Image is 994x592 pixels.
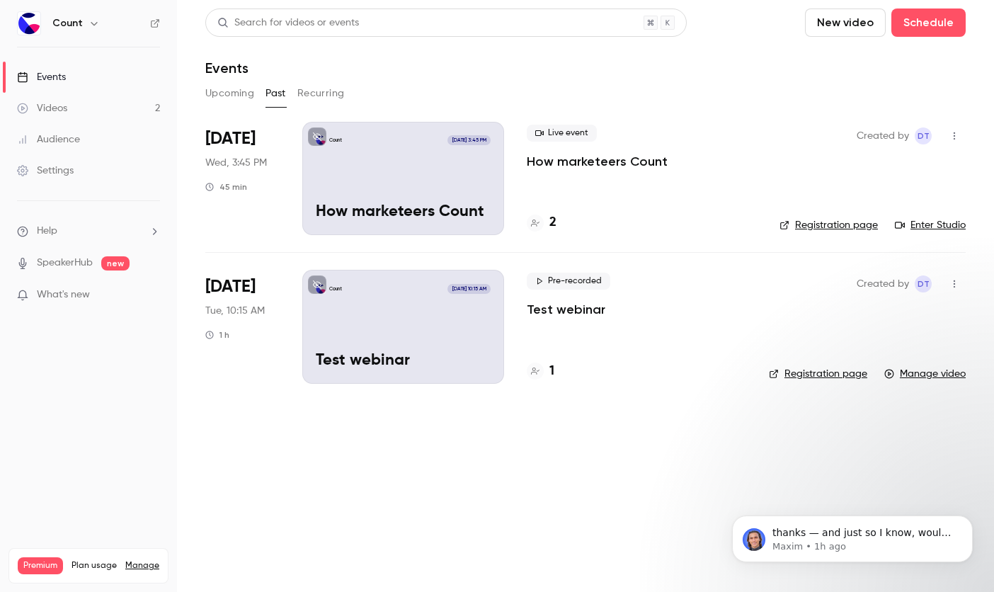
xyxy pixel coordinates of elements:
[17,164,74,178] div: Settings
[205,127,256,150] span: [DATE]
[72,560,117,571] span: Plan usage
[205,329,229,341] div: 1 h
[205,82,254,105] button: Upcoming
[549,213,556,232] h4: 2
[217,16,359,30] div: Search for videos or events
[302,270,504,383] a: Test webinarCount[DATE] 10:15 AMTest webinar
[37,224,57,239] span: Help
[447,135,490,145] span: [DATE] 3:45 PM
[101,256,130,271] span: new
[779,218,878,232] a: Registration page
[205,304,265,318] span: Tue, 10:15 AM
[805,8,886,37] button: New video
[895,218,966,232] a: Enter Studio
[316,352,491,370] p: Test webinar
[17,132,80,147] div: Audience
[918,127,930,144] span: DT
[527,301,605,318] a: Test webinar
[447,284,490,294] span: [DATE] 10:15 AM
[915,275,932,292] span: David Tomasoni-Major
[302,122,504,235] a: How marketeers CountCount[DATE] 3:45 PMHow marketeers Count
[527,213,556,232] a: 2
[52,16,83,30] h6: Count
[125,560,159,571] a: Manage
[527,362,554,381] a: 1
[316,203,491,222] p: How marketeers Count
[205,156,267,170] span: Wed, 3:45 PM
[329,137,342,144] p: Count
[205,181,247,193] div: 45 min
[18,12,40,35] img: Count
[549,362,554,381] h4: 1
[918,275,930,292] span: DT
[205,270,280,383] div: Jul 8 Tue, 10:15 AM (Europe/Rome)
[527,125,597,142] span: Live event
[205,275,256,298] span: [DATE]
[37,288,90,302] span: What's new
[527,153,668,170] a: How marketeers Count
[711,486,994,585] iframe: Intercom notifications message
[915,127,932,144] span: David Tomasoni-Major
[37,256,93,271] a: SpeakerHub
[527,273,610,290] span: Pre-recorded
[17,70,66,84] div: Events
[857,275,909,292] span: Created by
[205,122,280,235] div: Oct 1 Wed, 3:45 PM (Europe/Rome)
[205,59,248,76] h1: Events
[857,127,909,144] span: Created by
[17,101,67,115] div: Videos
[329,285,342,292] p: Count
[18,557,63,574] span: Premium
[891,8,966,37] button: Schedule
[265,82,286,105] button: Past
[17,224,160,239] li: help-dropdown-opener
[297,82,345,105] button: Recurring
[884,367,966,381] a: Manage video
[769,367,867,381] a: Registration page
